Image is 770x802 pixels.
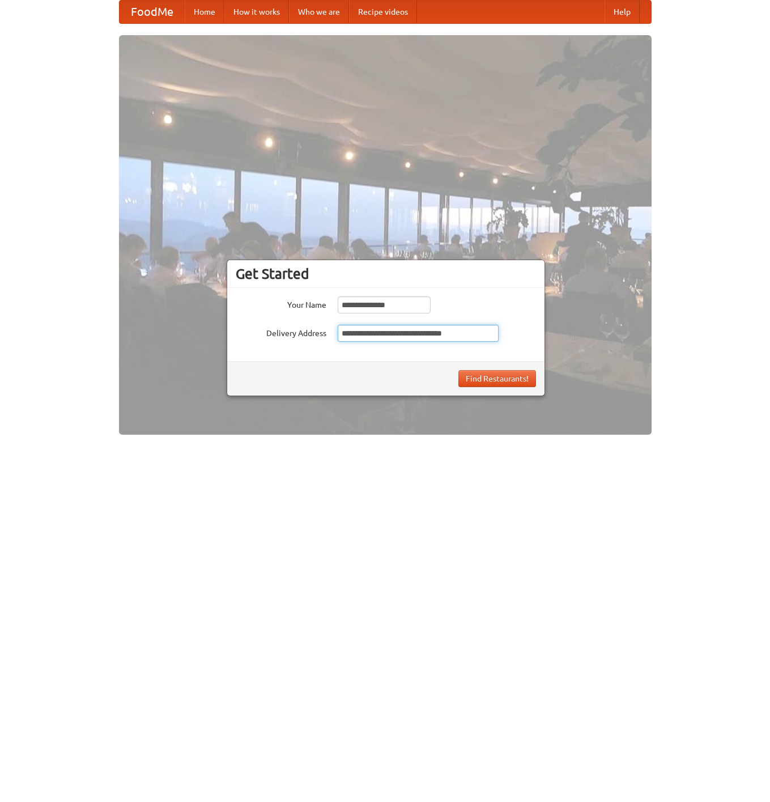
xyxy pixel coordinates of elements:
a: FoodMe [120,1,185,23]
a: How it works [224,1,289,23]
a: Home [185,1,224,23]
a: Recipe videos [349,1,417,23]
button: Find Restaurants! [458,370,536,387]
a: Who we are [289,1,349,23]
label: Your Name [236,296,326,311]
h3: Get Started [236,265,536,282]
label: Delivery Address [236,325,326,339]
a: Help [605,1,640,23]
